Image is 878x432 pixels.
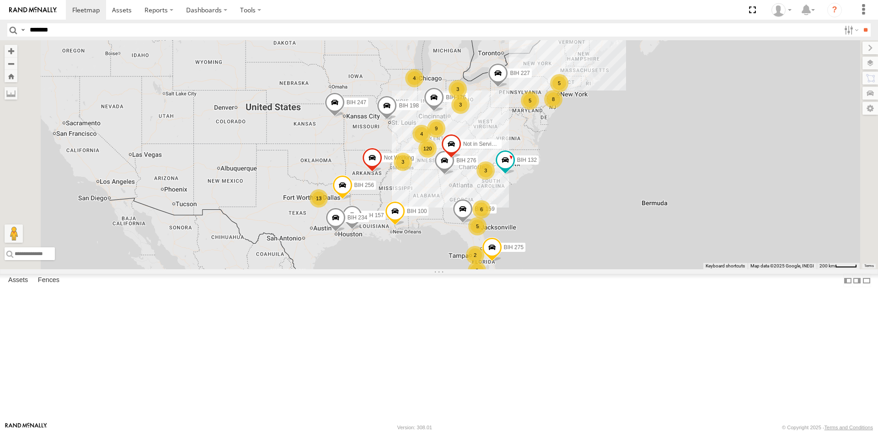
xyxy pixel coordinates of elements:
[412,125,431,143] div: 4
[817,263,860,269] button: Map Scale: 200 km per 44 pixels
[843,274,852,287] label: Dock Summary Table to the Left
[5,45,17,57] button: Zoom in
[33,274,64,287] label: Fences
[544,90,562,108] div: 8
[841,23,860,37] label: Search Filter Options
[427,119,445,138] div: 9
[397,425,432,430] div: Version: 308.01
[468,217,487,235] div: 5
[310,189,328,208] div: 13
[862,274,871,287] label: Hide Summary Table
[407,208,427,214] span: BIH 100
[864,264,874,268] a: Terms (opens in new tab)
[476,161,495,180] div: 3
[446,94,466,101] span: BIH 176
[819,263,835,268] span: 200 km
[466,246,484,264] div: 2
[852,274,862,287] label: Dock Summary Table to the Right
[768,3,795,17] div: Nele .
[521,91,539,110] div: 5
[451,96,470,114] div: 3
[782,425,873,430] div: © Copyright 2025 -
[862,102,878,115] label: Map Settings
[5,423,47,432] a: Visit our Website
[354,182,374,188] span: BIH 256
[463,141,556,147] span: Not in Service [GEOGRAPHIC_DATA]
[347,99,366,106] span: BIH 247
[472,200,491,219] div: 6
[483,269,501,288] div: 8
[399,102,418,109] span: BIH 198
[550,74,568,92] div: 5
[449,80,467,98] div: 3
[348,214,367,221] span: BIH 234
[9,7,57,13] img: rand-logo.svg
[384,155,414,161] span: Not Working
[418,139,437,158] div: 120
[5,57,17,70] button: Zoom out
[5,87,17,100] label: Measure
[510,69,530,76] span: BIH 227
[364,212,384,219] span: BIH 157
[824,425,873,430] a: Terms and Conditions
[827,3,842,17] i: ?
[517,157,537,163] span: BIH 132
[5,224,23,243] button: Drag Pegman onto the map to open Street View
[19,23,27,37] label: Search Query
[5,70,17,82] button: Zoom Home
[750,263,814,268] span: Map data ©2025 Google, INEGI
[394,153,412,171] div: 3
[4,274,32,287] label: Assets
[475,206,494,212] span: BIH 159
[456,157,476,163] span: BIH 276
[405,69,423,87] div: 4
[504,244,524,251] span: BIH 275
[468,261,486,280] div: 3
[706,263,745,269] button: Keyboard shortcuts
